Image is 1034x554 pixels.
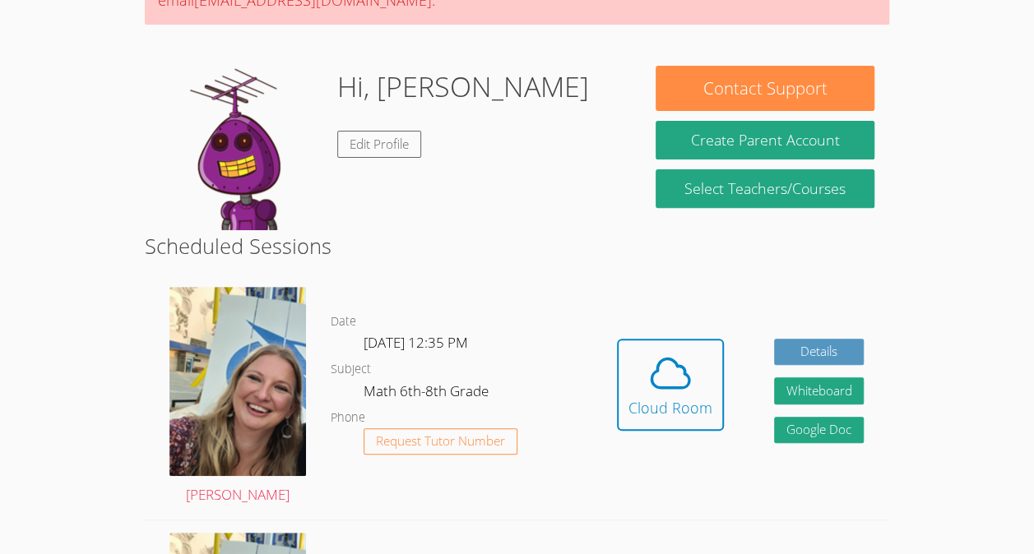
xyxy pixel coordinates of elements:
[656,66,874,111] button: Contact Support
[364,333,468,352] span: [DATE] 12:35 PM
[617,339,724,431] button: Cloud Room
[169,287,306,476] img: sarah.png
[628,396,712,419] div: Cloud Room
[337,66,589,108] h1: Hi, [PERSON_NAME]
[656,169,874,208] a: Select Teachers/Courses
[331,359,371,380] dt: Subject
[376,435,505,447] span: Request Tutor Number
[331,312,356,332] dt: Date
[145,230,889,261] h2: Scheduled Sessions
[656,121,874,159] button: Create Parent Account
[774,377,865,404] button: Whiteboard
[774,417,865,444] a: Google Doc
[169,287,306,507] a: [PERSON_NAME]
[331,408,365,428] dt: Phone
[364,380,492,408] dd: Math 6th-8th Grade
[774,339,865,366] a: Details
[337,131,421,158] a: Edit Profile
[364,428,517,455] button: Request Tutor Number
[160,66,324,230] img: default.png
